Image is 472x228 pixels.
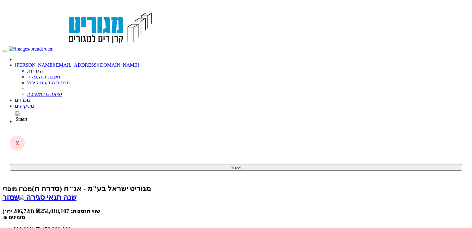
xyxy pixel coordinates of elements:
[27,68,470,74] li: הגדרות
[2,208,470,215] div: שווי הזמנות: ₪254,018,107 (286,728 יח׳)
[27,92,62,97] a: יציאה מהמערכת
[9,46,54,52] img: /images/brands/dcm
[15,62,139,68] a: [PERSON_NAME][EMAIL_ADDRESS][DOMAIN_NAME]
[2,215,25,220] small: 36 מזמינים
[19,195,24,200] img: excel-file-white.png
[2,186,32,192] small: מכרז מוסדי
[2,184,470,193] div: מגוריט ישראל בע"מ - אג״ח (סדרה ח) - הנפקה לציבור
[27,74,60,79] a: חשבונות הנפקה
[15,139,20,147] span: X
[55,2,156,51] img: Auction Logo
[15,97,30,103] a: מכרזים
[26,193,76,201] span: שנה תנאי סגירה
[24,193,76,201] a: שנה תנאי סגירה
[15,111,27,123] img: SmartBull Logo
[27,80,70,85] a: תבניות הודעות קיבול
[15,103,34,109] a: משקיעים
[10,164,462,171] button: אישור
[2,193,24,201] a: שמור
